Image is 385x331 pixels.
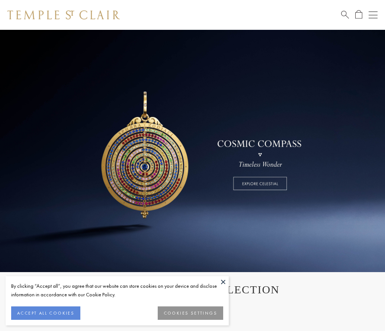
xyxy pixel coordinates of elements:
[11,282,223,299] div: By clicking “Accept all”, you agree that our website can store cookies on your device and disclos...
[369,10,378,19] button: Open navigation
[158,306,223,320] button: COOKIES SETTINGS
[11,306,80,320] button: ACCEPT ALL COOKIES
[7,10,120,19] img: Temple St. Clair
[341,10,349,19] a: Search
[355,10,362,19] a: Open Shopping Bag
